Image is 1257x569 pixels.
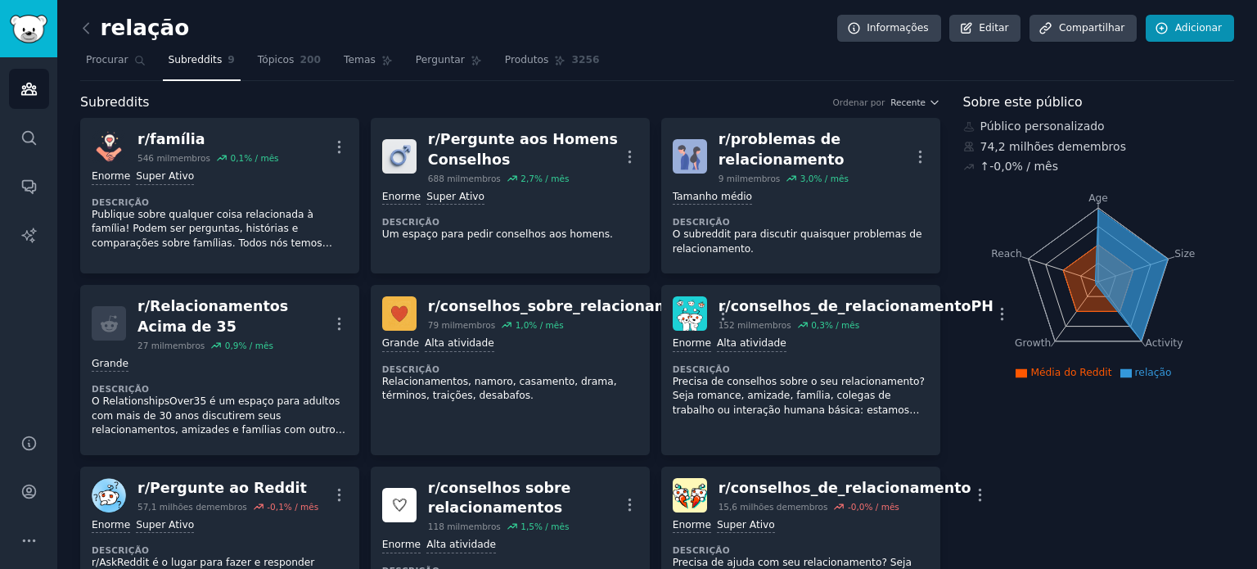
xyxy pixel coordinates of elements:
[382,376,617,402] font: Relacionamentos, namoro, casamento, drama, términos, traições, desabafos.
[137,298,150,314] font: r/
[150,131,205,147] font: família
[92,384,149,394] font: Descrição
[825,320,859,330] font: % / mês
[833,97,885,107] font: Ordenar por
[428,298,440,314] font: r/
[505,54,549,65] font: Produtos
[137,341,164,350] font: 27 mil
[980,120,1105,133] font: Público personalizado
[673,519,711,531] font: Enorme
[428,131,618,168] font: Pergunte aos Homens Conselhos
[661,285,940,455] a: conselho_de_relacionamentoPHr/conselhos_de_relacionamentoPH152 milmembros0,3% / mêsEnormeAlta ati...
[382,228,613,240] font: Um espaço para pedir conselhos aos homens.
[92,478,126,513] img: Pergunte ao Reddit
[137,480,150,496] font: r/
[719,480,731,496] font: r/
[1015,337,1051,349] tspan: Growth
[989,160,1011,173] font: -0,0
[534,174,569,183] font: % / mês
[92,519,130,531] font: Enorme
[338,47,399,81] a: Temas
[1088,192,1108,204] tspan: Age
[499,47,606,81] a: Produtos3256
[164,341,205,350] font: membros
[92,209,337,321] font: Publique sobre qualquer coisa relacionada à família! Podem ser perguntas, histórias e comparações...
[10,15,47,43] img: Logotipo do GummySearch
[206,502,247,512] font: membros
[814,174,849,183] font: % / mês
[949,15,1020,43] a: Editar
[455,320,496,330] font: membros
[382,217,439,227] font: Descrição
[1174,247,1195,259] tspan: Size
[460,174,501,183] font: membros
[520,174,534,183] font: 2,7
[300,54,322,65] font: 200
[382,337,419,349] font: Grande
[163,47,241,81] a: Subreddits9
[80,94,150,110] font: Subreddits
[169,54,223,65] font: Subreddits
[86,54,128,65] font: Procurar
[101,16,190,40] font: relação
[980,160,990,173] font: ↑
[425,337,494,349] font: Alta atividade
[719,502,787,512] font: 15,6 milhões de
[92,395,345,464] font: O RelationshipsOver35 é um espaço para adultos com mais de 30 anos discutirem seus relacionamento...
[1029,15,1137,43] a: Compartilhar
[137,502,206,512] font: 57,1 milhões de
[673,376,925,459] font: Precisa de conselhos sobre o seu relacionamento? Seja romance, amizade, família, colegas de traba...
[426,539,496,550] font: Alta atividade
[428,320,455,330] font: 79 mil
[534,522,569,531] font: % / mês
[731,298,993,314] font: conselhos_de_relacionamentoPH
[426,191,484,202] font: Super Ativo
[719,174,740,183] font: 9 mil
[382,364,439,374] font: Descrição
[787,502,828,512] font: membros
[673,217,730,227] font: Descrição
[137,153,169,163] font: 546 mil
[800,174,814,183] font: 3,0
[980,140,1072,153] font: 74,2 milhões de
[520,522,534,531] font: 1,5
[719,320,750,330] font: 152 mil
[80,118,359,273] a: famíliar/família546 milmembros0,1% / mêsEnormeSuper AtivoDescriçãoPublique sobre qualquer coisa r...
[137,131,150,147] font: r/
[719,131,731,147] font: r/
[92,129,126,164] img: família
[92,358,128,369] font: Grande
[529,320,563,330] font: % / mês
[92,545,149,555] font: Descrição
[673,228,922,255] font: O subreddit para discutir quaisquer problemas de relacionamento.
[867,22,929,34] font: Informações
[225,341,239,350] font: 0,9
[267,502,284,512] font: -0,1
[1175,22,1222,34] font: Adicionar
[371,118,650,273] a: Pergunte aos Homens Conselhosr/Pergunte aos Homens Conselhos688 milmembros2,7% / mêsEnormeSuper A...
[136,170,194,182] font: Super Ativo
[382,488,417,522] img: conselho de relacionamento
[428,480,440,496] font: r/
[252,47,327,81] a: Tópicos200
[92,197,149,207] font: Descrição
[740,174,781,183] font: membros
[673,545,730,555] font: Descrição
[410,47,488,81] a: Perguntar
[890,97,939,108] button: Recente
[460,522,501,531] font: membros
[231,153,245,163] font: 0,1
[344,54,376,65] font: Temas
[150,480,307,496] font: Pergunte ao Reddit
[1146,15,1234,43] a: Adicionar
[890,97,926,107] font: Recente
[571,54,599,65] font: 3256
[382,139,417,174] img: Pergunte aos Homens Conselhos
[382,539,421,550] font: Enorme
[673,364,730,374] font: Descrição
[837,15,941,43] a: Informações
[284,502,318,512] font: % / mês
[673,478,707,513] img: conselhos sobre relacionamento
[1072,140,1126,153] font: membros
[80,47,151,81] a: Procurar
